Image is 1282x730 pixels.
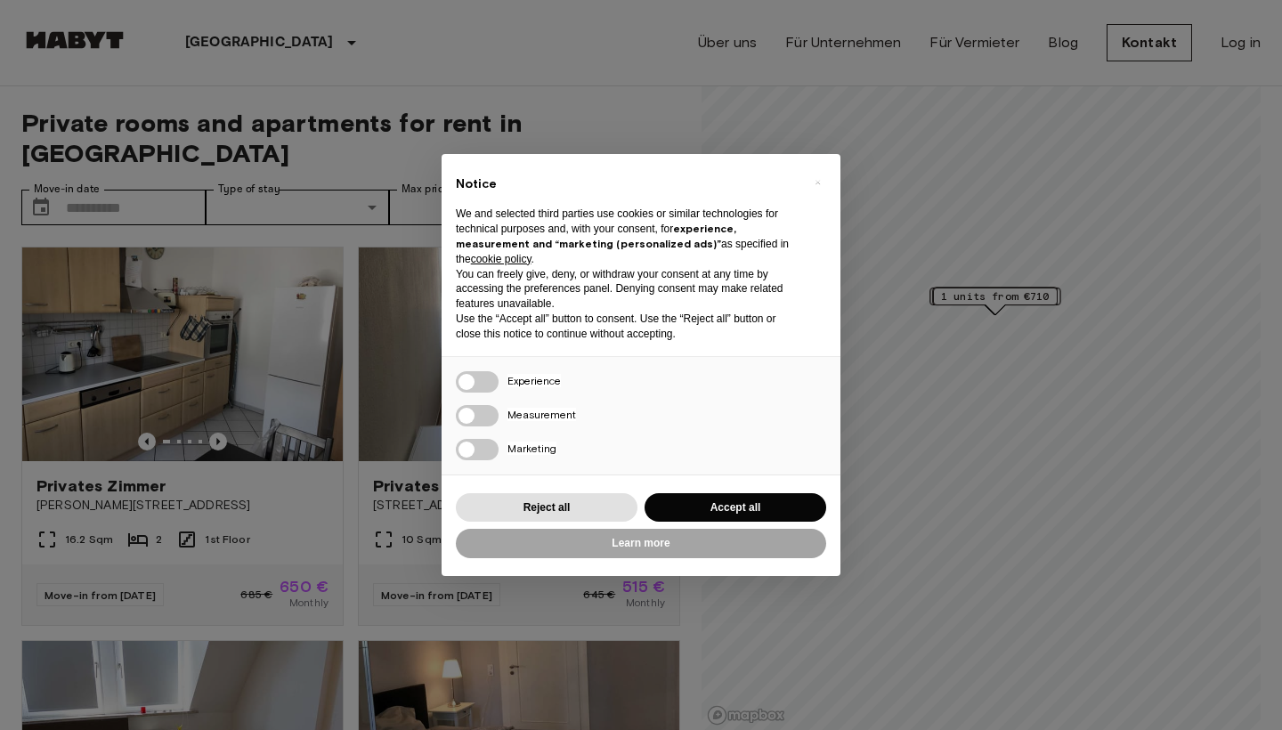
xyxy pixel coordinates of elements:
p: Use the “Accept all” button to consent. Use the “Reject all” button or close this notice to conti... [456,312,798,342]
a: cookie policy [471,253,531,265]
strong: experience, measurement and “marketing (personalized ads)” [456,222,736,250]
span: Experience [507,374,561,387]
span: × [815,172,821,193]
button: Accept all [645,493,826,523]
span: Marketing [507,442,556,455]
p: We and selected third parties use cookies or similar technologies for technical purposes and, wit... [456,207,798,266]
button: Reject all [456,493,637,523]
button: Close this notice [803,168,832,197]
button: Learn more [456,529,826,558]
p: You can freely give, deny, or withdraw your consent at any time by accessing the preferences pane... [456,267,798,312]
span: Measurement [507,408,576,421]
h2: Notice [456,175,798,193]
